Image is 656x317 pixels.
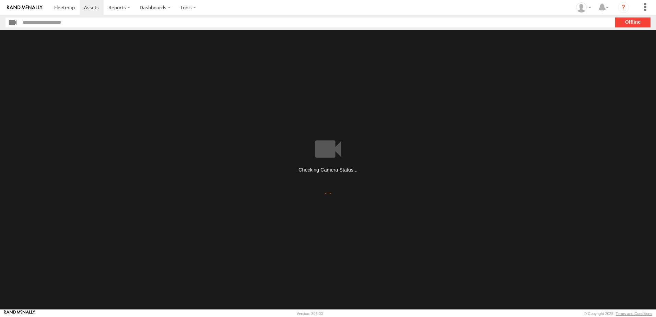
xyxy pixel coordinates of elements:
[616,312,652,316] a: Terms and Conditions
[618,2,629,13] i: ?
[584,312,652,316] div: © Copyright 2025 -
[7,5,43,10] img: rand-logo.svg
[297,312,323,316] div: Version: 306.00
[574,2,594,13] div: Brandon McMartin
[4,310,35,317] a: Visit our Website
